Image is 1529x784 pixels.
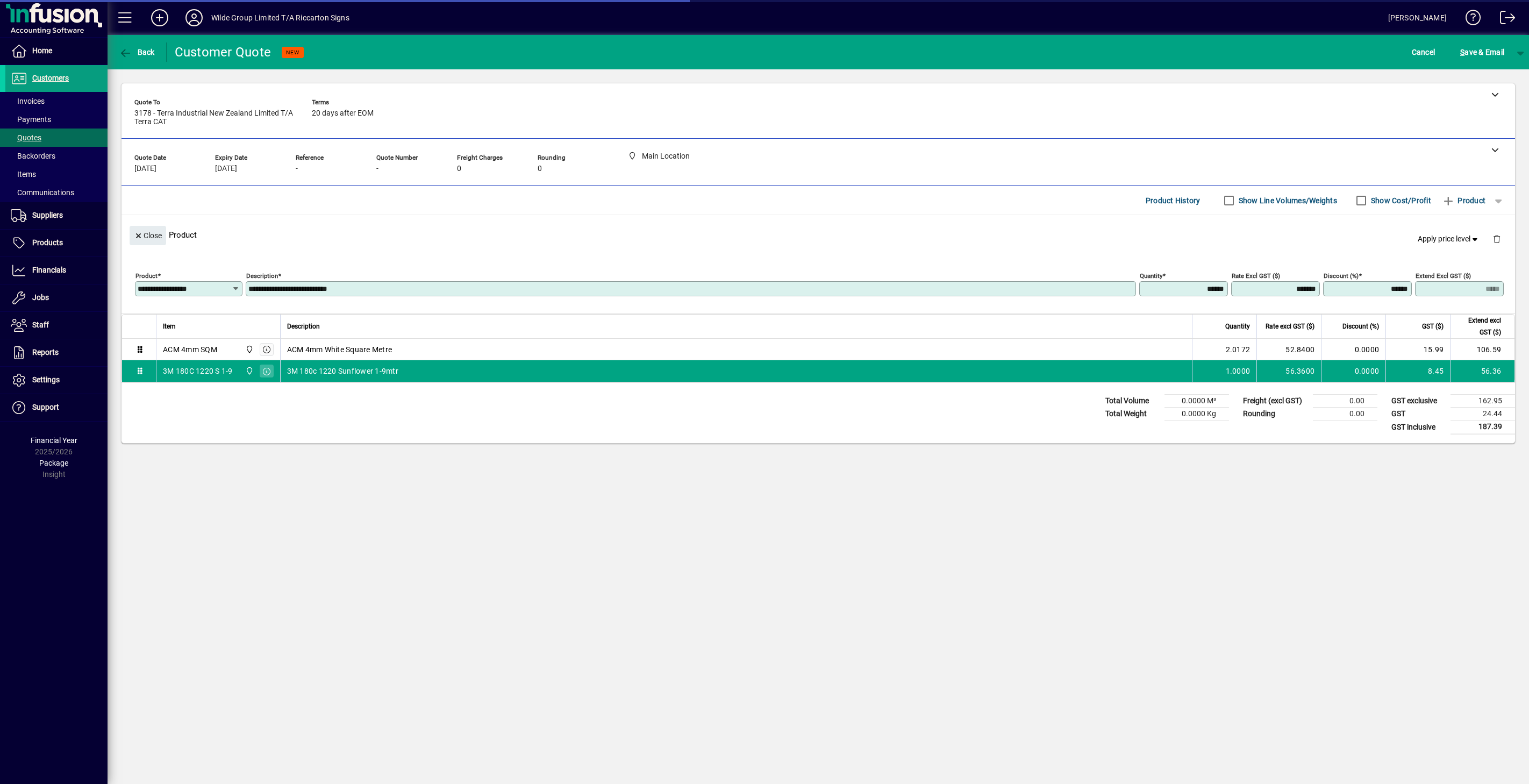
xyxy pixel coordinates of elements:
span: [DATE] [215,165,237,173]
span: Customers [32,74,69,82]
span: Back [119,48,155,56]
td: 187.39 [1451,420,1515,434]
label: Show Cost/Profit [1369,195,1431,206]
td: GST inclusive [1386,420,1451,434]
button: Add [142,8,177,27]
span: - [376,165,378,173]
a: Suppliers [5,202,108,229]
a: Products [5,230,108,256]
td: 24.44 [1451,408,1515,420]
td: 162.95 [1451,395,1515,408]
span: [DATE] [134,165,156,173]
td: Total Volume [1100,395,1164,408]
span: Quotes [11,133,41,142]
span: Main Location [242,365,255,377]
span: 3M 180c 1220 Sunflower 1-9mtr [287,366,398,376]
div: Wilde Group Limited T/A Riccarton Signs [211,9,349,26]
div: Product [122,215,1515,254]
td: 0.0000 Kg [1164,408,1229,420]
span: Cancel [1412,44,1435,61]
span: Jobs [32,293,49,302]
app-page-header-button: Back [108,42,167,62]
span: ACM 4mm White Square Metre [287,344,392,355]
span: Financials [32,266,66,274]
td: 106.59 [1450,339,1514,360]
button: Profile [177,8,211,27]
span: Staff [32,320,49,329]
td: 0.0000 [1321,360,1385,382]
span: Close [134,227,162,245]
span: Home [32,46,52,55]
td: 8.45 [1385,360,1450,382]
mat-label: Extend excl GST ($) [1416,272,1471,280]
span: Payments [11,115,51,124]
a: Invoices [5,92,108,110]
a: Settings [5,367,108,394]
app-page-header-button: Close [127,230,169,240]
span: Product History [1146,192,1201,209]
div: Customer Quote [175,44,271,61]
span: Reports [32,348,59,357]
span: 3178 - Terra Industrial New Zealand Limited T/A Terra CAT [134,109,296,126]
td: 56.36 [1450,360,1514,382]
span: - [296,165,298,173]
span: Product [1442,192,1485,209]
span: NEW [286,49,299,56]
span: Suppliers [32,211,63,219]
button: Cancel [1409,42,1438,62]
mat-label: Product [135,272,158,280]
span: 0 [457,165,461,173]
td: 0.0000 [1321,339,1385,360]
span: Rate excl GST ($) [1266,320,1314,332]
button: Back [116,42,158,62]
a: Financials [5,257,108,284]
a: Quotes [5,129,108,147]
button: Save & Email [1455,42,1510,62]
div: 52.8400 [1263,344,1314,355]
span: Main Location [242,344,255,355]
span: GST ($) [1422,320,1444,332]
span: Invoices [11,97,45,105]
td: GST exclusive [1386,395,1451,408]
span: Financial Year [31,436,77,445]
span: Backorders [11,152,55,160]
span: Products [32,238,63,247]
mat-label: Quantity [1140,272,1162,280]
span: ave & Email [1460,44,1504,61]
span: Apply price level [1418,233,1480,245]
td: 0.0000 M³ [1164,395,1229,408]
span: Support [32,403,59,411]
td: Total Weight [1100,408,1164,420]
a: Communications [5,183,108,202]
a: Backorders [5,147,108,165]
span: Extend excl GST ($) [1457,315,1501,338]
span: Quantity [1225,320,1250,332]
span: Item [163,320,176,332]
span: 2.0172 [1226,344,1251,355]
span: Package [39,459,68,467]
a: Reports [5,339,108,366]
td: Freight (excl GST) [1238,395,1313,408]
a: Support [5,394,108,421]
button: Close [130,226,166,245]
span: Settings [32,375,60,384]
div: 56.3600 [1263,366,1314,376]
button: Product History [1141,191,1205,210]
span: Communications [11,188,74,197]
span: Items [11,170,36,179]
app-page-header-button: Delete [1484,234,1510,244]
span: 1.0000 [1226,366,1251,376]
td: 0.00 [1313,408,1377,420]
span: S [1460,48,1464,56]
span: 0 [538,165,542,173]
mat-label: Description [246,272,278,280]
a: Home [5,38,108,65]
a: Logout [1492,2,1516,37]
a: Staff [5,312,108,339]
button: Apply price level [1413,230,1484,249]
span: Discount (%) [1342,320,1379,332]
div: 3M 180C 1220 S 1-9 [163,366,233,376]
a: Items [5,165,108,183]
a: Knowledge Base [1457,2,1481,37]
a: Payments [5,110,108,129]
